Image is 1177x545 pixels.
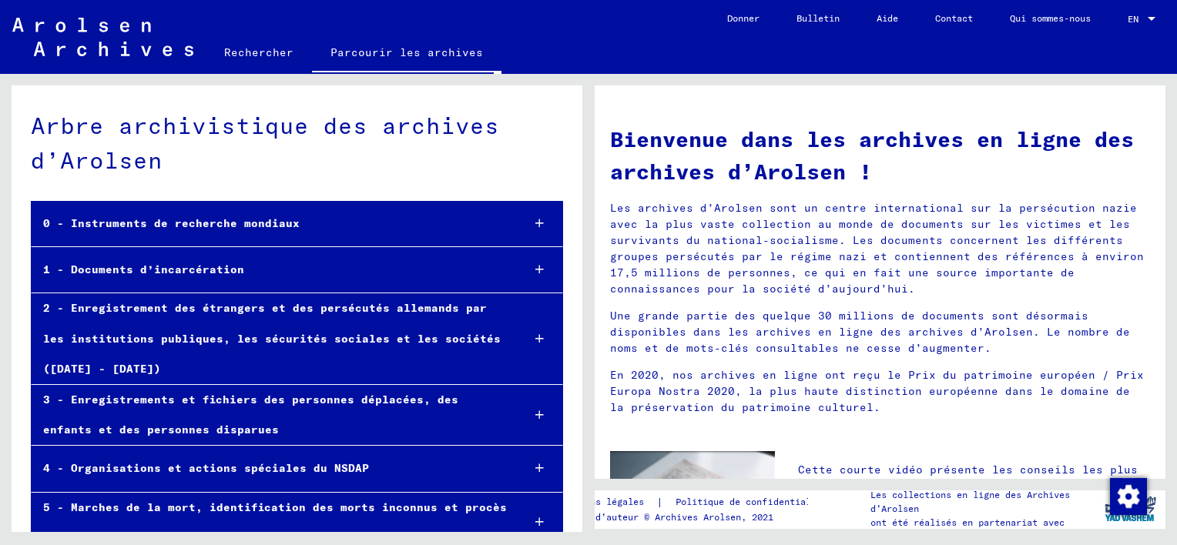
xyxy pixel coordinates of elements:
[32,255,509,285] div: 1 - Documents d’incarcération
[558,510,846,524] p: Droits d’auteur © Archives Arolsen, 2021
[312,34,501,74] a: Parcourir les archives
[610,451,775,540] img: video.jpg
[1110,478,1147,515] img: Change consent
[1128,14,1145,25] span: EN
[32,209,509,239] div: 0 - Instruments de recherche mondiaux
[31,109,563,178] div: Arbre archivistique des archives d’Arolsen
[206,34,312,71] a: Rechercher
[1102,490,1159,528] img: yv_logo.png
[1109,477,1146,514] div: Modifier le consentement
[610,200,1150,297] p: Les archives d’Arolsen sont un centre international sur la persécution nazie avec la plus vaste c...
[32,293,509,384] div: 2 - Enregistrement des étrangers et des persécutés allemands par les institutions publiques, les ...
[32,385,509,445] div: 3 - Enregistrements et fichiers des personnes déplacées, des enfants et des personnes disparues
[870,488,1094,516] p: Les collections en ligne des Archives d’Arolsen
[610,308,1150,356] p: Une grande partie des quelque 30 millions de documents sont désormais disponibles dans les archiv...
[798,462,1150,510] p: Cette courte vidéo présente les conseils les plus importants pour la recherche dans les archives ...
[32,453,509,483] div: 4 - Organisations et actions spéciales du NSDAP
[870,516,1094,530] p: ont été réalisés en partenariat avec
[663,494,846,510] a: Politique de confidentialité
[610,123,1150,188] h1: Bienvenue dans les archives en ligne des archives d’Arolsen !
[610,367,1150,416] p: En 2020, nos archives en ligne ont reçu le Prix du patrimoine européen / Prix Europa Nostra 2020,...
[558,494,656,510] a: Mentions légales
[12,18,193,56] img: Arolsen_neg.svg
[656,494,663,510] font: |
